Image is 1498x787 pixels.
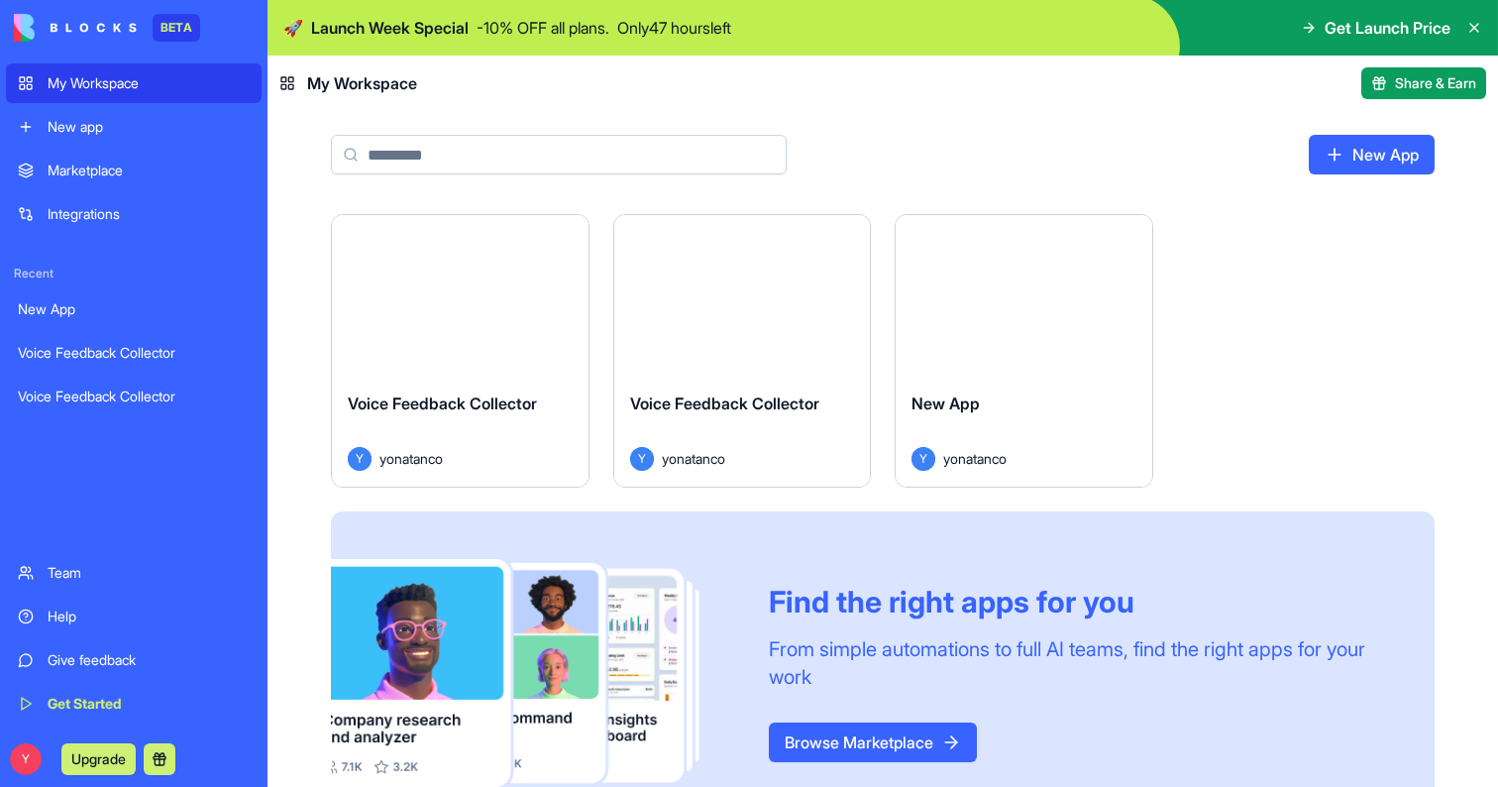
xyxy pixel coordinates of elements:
div: Integrations [48,204,250,224]
span: Y [10,743,42,775]
span: yonatanco [662,448,725,469]
span: yonatanco [943,448,1007,469]
a: Give feedback [6,640,262,680]
div: My Workspace [48,73,250,93]
a: Help [6,597,262,636]
a: My Workspace [6,63,262,103]
a: Voice Feedback CollectorYyonatanco [331,214,589,488]
span: New App [911,393,980,413]
div: New app [48,117,250,137]
a: Voice Feedback Collector [6,377,262,416]
div: Get Started [48,694,250,714]
a: Team [6,553,262,593]
div: Find the right apps for you [769,584,1387,619]
button: Share & Earn [1361,67,1486,99]
div: New App [18,299,250,319]
a: Get Started [6,684,262,724]
a: Voice Feedback Collector [6,333,262,373]
button: Upgrade [61,743,136,775]
span: Y [630,447,654,471]
span: Recent [6,266,262,281]
a: Voice Feedback CollectorYyonatanco [613,214,872,488]
a: Marketplace [6,151,262,190]
div: From simple automations to full AI teams, find the right apps for your work [769,635,1387,691]
a: BETA [14,14,200,42]
div: Voice Feedback Collector [18,387,250,406]
img: logo [14,14,137,42]
span: Get Launch Price [1325,16,1450,40]
a: New App [6,289,262,329]
div: Team [48,563,250,583]
a: New app [6,107,262,147]
div: BETA [153,14,200,42]
a: Integrations [6,194,262,234]
span: 🚀 [283,16,303,40]
p: Only 47 hours left [617,16,731,40]
div: Marketplace [48,161,250,180]
a: Upgrade [61,748,136,768]
span: yonatanco [379,448,443,469]
div: Help [48,607,250,626]
span: Voice Feedback Collector [348,393,537,413]
span: Share & Earn [1395,73,1476,93]
img: Frame_181_egmpey.png [331,559,737,787]
div: Give feedback [48,650,250,670]
span: My Workspace [307,71,417,95]
a: New AppYyonatanco [895,214,1153,488]
span: Y [911,447,935,471]
p: - 10 % OFF all plans. [477,16,609,40]
a: New App [1309,135,1435,174]
span: Voice Feedback Collector [630,393,819,413]
a: Browse Marketplace [769,723,977,762]
span: Y [348,447,372,471]
span: Launch Week Special [311,16,469,40]
div: Voice Feedback Collector [18,343,250,363]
